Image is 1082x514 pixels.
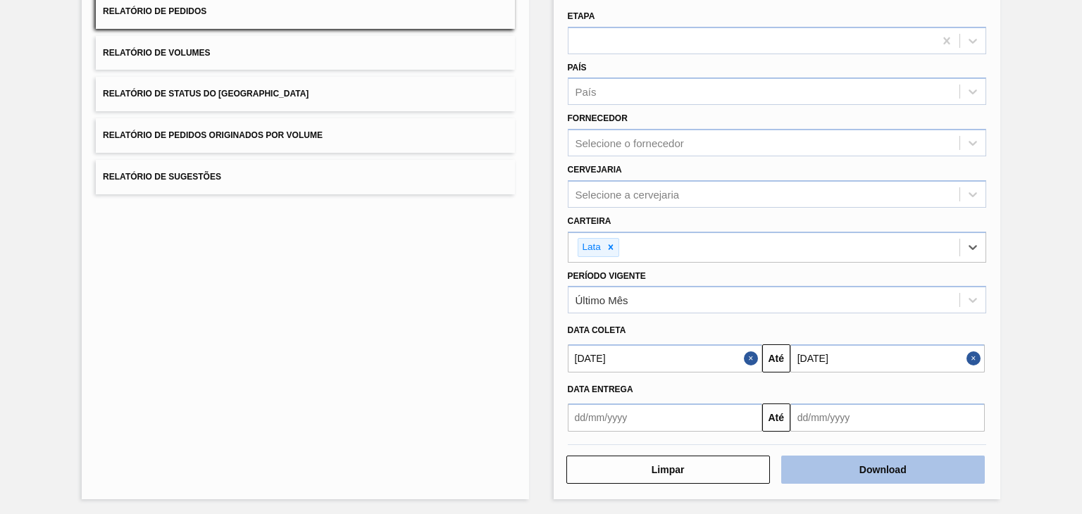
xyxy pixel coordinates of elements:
button: Relatório de Volumes [96,36,514,70]
div: Lata [578,239,603,256]
input: dd/mm/yyyy [790,344,985,372]
div: Último Mês [576,294,628,306]
button: Limpar [566,456,770,484]
span: Data entrega [568,384,633,394]
span: Data coleta [568,325,626,335]
div: País [576,86,597,98]
label: Cervejaria [568,165,622,175]
button: Relatório de Status do [GEOGRAPHIC_DATA] [96,77,514,111]
button: Close [966,344,985,372]
span: Relatório de Sugestões [103,172,221,182]
input: dd/mm/yyyy [568,403,762,432]
span: Relatório de Status do [GEOGRAPHIC_DATA] [103,89,309,99]
label: País [568,63,587,73]
label: Etapa [568,11,595,21]
input: dd/mm/yyyy [568,344,762,372]
button: Até [762,403,790,432]
button: Relatório de Sugestões [96,160,514,194]
label: Período Vigente [568,271,646,281]
label: Fornecedor [568,113,628,123]
span: Relatório de Pedidos Originados por Volume [103,130,323,140]
button: Download [781,456,985,484]
span: Relatório de Pedidos [103,6,206,16]
button: Relatório de Pedidos Originados por Volume [96,118,514,153]
button: Close [744,344,762,372]
div: Selecione o fornecedor [576,137,684,149]
div: Selecione a cervejaria [576,188,680,200]
span: Relatório de Volumes [103,48,210,58]
label: Carteira [568,216,611,226]
input: dd/mm/yyyy [790,403,985,432]
button: Até [762,344,790,372]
